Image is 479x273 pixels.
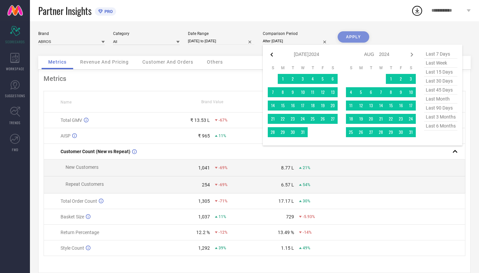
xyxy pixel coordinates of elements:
[406,127,416,137] td: Sat Aug 31 2024
[288,65,298,71] th: Tuesday
[406,114,416,124] td: Sat Aug 24 2024
[356,127,366,137] td: Mon Aug 26 2024
[386,114,396,124] td: Thu Aug 22 2024
[396,74,406,84] td: Fri Aug 02 2024
[288,114,298,124] td: Tue Jul 23 2024
[396,65,406,71] th: Friday
[366,127,376,137] td: Tue Aug 27 2024
[366,65,376,71] th: Tuesday
[268,114,278,124] td: Sun Jul 21 2024
[207,59,223,65] span: Others
[328,101,338,111] td: Sat Jul 20 2024
[424,113,457,122] span: last 3 months
[376,127,386,137] td: Wed Aug 28 2024
[12,147,18,152] span: FWD
[80,59,129,65] span: Revenue And Pricing
[328,74,338,84] td: Sat Jul 06 2024
[38,31,105,36] div: Brand
[5,39,25,44] span: SCORECARDS
[328,114,338,124] td: Sat Jul 27 2024
[188,38,254,45] input: Select date range
[366,114,376,124] td: Tue Aug 20 2024
[386,65,396,71] th: Thursday
[263,38,329,45] input: Select comparison period
[6,66,24,71] span: WORKSPACE
[318,87,328,97] td: Fri Jul 12 2024
[298,65,308,71] th: Wednesday
[424,104,457,113] span: last 90 days
[66,181,104,187] span: Repeat Customers
[190,118,210,123] div: ₹ 13.53 L
[386,87,396,97] td: Thu Aug 08 2024
[281,182,294,187] div: 6.57 L
[61,133,71,138] span: AISP
[278,114,288,124] td: Mon Jul 22 2024
[268,65,278,71] th: Sunday
[376,114,386,124] td: Wed Aug 21 2024
[219,230,228,235] span: -12%
[188,31,254,36] div: Date Range
[346,65,356,71] th: Sunday
[424,68,457,77] span: last 15 days
[288,101,298,111] td: Tue Jul 16 2024
[278,74,288,84] td: Mon Jul 01 2024
[303,246,310,250] span: 49%
[201,100,223,104] span: Brand Value
[263,31,329,36] div: Comparison Period
[396,101,406,111] td: Fri Aug 16 2024
[66,164,98,170] span: New Customers
[298,114,308,124] td: Wed Jul 24 2024
[408,51,416,59] div: Next month
[61,245,84,251] span: Style Count
[346,127,356,137] td: Sun Aug 25 2024
[5,93,25,98] span: SUGGESTIONS
[424,122,457,131] span: last 6 months
[288,74,298,84] td: Tue Jul 02 2024
[308,74,318,84] td: Thu Jul 04 2024
[198,165,210,170] div: 1,041
[48,59,67,65] span: Metrics
[406,65,416,71] th: Saturday
[346,87,356,97] td: Sun Aug 04 2024
[303,165,310,170] span: 21%
[298,87,308,97] td: Wed Jul 10 2024
[303,214,315,219] span: -5.93%
[38,4,91,18] span: Partner Insights
[308,87,318,97] td: Thu Jul 11 2024
[278,101,288,111] td: Mon Jul 15 2024
[113,31,180,36] div: Category
[196,230,210,235] div: 12.2 %
[396,87,406,97] td: Fri Aug 09 2024
[318,74,328,84] td: Fri Jul 05 2024
[202,182,210,187] div: 254
[366,87,376,97] td: Tue Aug 06 2024
[386,74,396,84] td: Thu Aug 01 2024
[281,165,294,170] div: 8.77 L
[318,65,328,71] th: Friday
[424,50,457,59] span: last 7 days
[198,133,210,138] div: ₹ 965
[396,114,406,124] td: Fri Aug 23 2024
[219,134,226,138] span: 11%
[376,65,386,71] th: Wednesday
[103,9,113,14] span: PRO
[278,127,288,137] td: Mon Jul 29 2024
[198,198,210,204] div: 1,305
[288,87,298,97] td: Tue Jul 09 2024
[281,245,294,251] div: 1.15 L
[268,101,278,111] td: Sun Jul 14 2024
[219,118,228,123] span: -67%
[424,77,457,86] span: last 30 days
[318,101,328,111] td: Fri Jul 19 2024
[303,182,310,187] span: 54%
[308,101,318,111] td: Thu Jul 18 2024
[44,75,465,83] div: Metrics
[303,199,310,203] span: 30%
[386,127,396,137] td: Thu Aug 29 2024
[286,214,294,219] div: 729
[61,100,72,105] span: Name
[346,114,356,124] td: Sun Aug 18 2024
[376,87,386,97] td: Wed Aug 07 2024
[356,101,366,111] td: Mon Aug 12 2024
[308,114,318,124] td: Thu Jul 25 2024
